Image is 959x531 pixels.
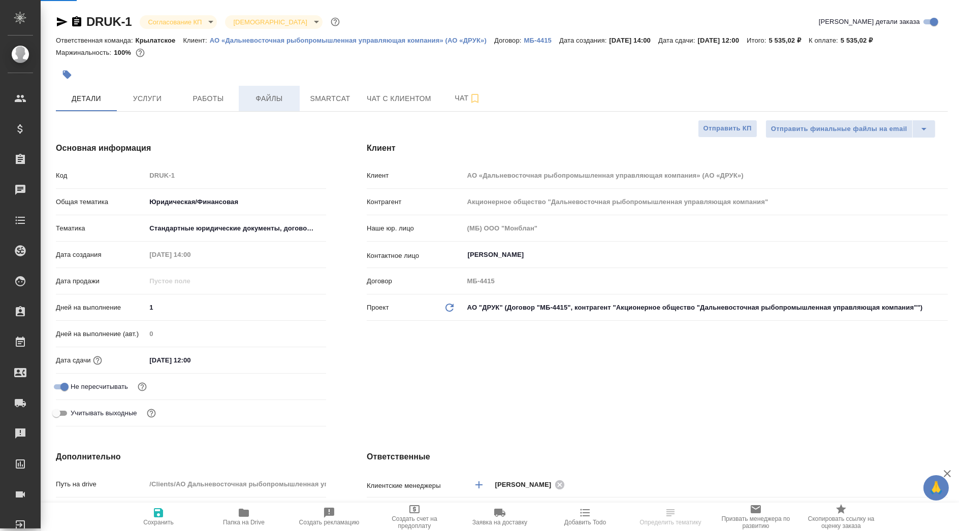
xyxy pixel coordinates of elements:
[367,303,389,313] p: Проект
[146,326,326,341] input: Пустое поле
[378,515,451,529] span: Создать счет на предоплату
[771,123,907,135] span: Отправить финальные файлы на email
[367,223,464,234] p: Наше юр. лицо
[56,142,326,154] h4: Основная информация
[367,276,464,286] p: Договор
[245,92,294,105] span: Файлы
[805,515,878,529] span: Скопировать ссылку на оценку заказа
[559,37,609,44] p: Дата создания:
[230,18,310,26] button: [DEMOGRAPHIC_DATA]
[495,480,558,490] span: [PERSON_NAME]
[367,142,948,154] h4: Клиент
[146,300,326,315] input: ✎ Введи что-нибудь
[464,274,948,288] input: Пустое поле
[698,120,757,138] button: Отправить КП
[225,15,322,29] div: Согласование КП
[524,36,559,44] a: МБ-4415
[136,380,149,393] button: Включи, если не хочешь, чтобы указанная дата сдачи изменилась после переставления заказа в 'Подтв...
[747,37,769,44] p: Итого:
[923,475,949,501] button: 🙏
[116,503,201,531] button: Сохранить
[136,37,183,44] p: Крылатское
[146,247,235,262] input: Пустое поле
[928,477,945,499] span: 🙏
[698,37,747,44] p: [DATE] 12:00
[306,92,355,105] span: Smartcat
[798,503,884,531] button: Скопировать ссылку на оценку заказа
[564,519,606,526] span: Добавить Todo
[56,329,146,339] p: Дней на выполнение (авт.)
[146,193,326,211] div: Юридическая/Финансовая
[71,408,137,418] span: Учитывать выходные
[145,18,205,26] button: Согласование КП
[765,120,913,138] button: Отправить финальные файлы на email
[146,353,235,368] input: ✎ Введи что-нибудь
[819,17,920,27] span: [PERSON_NAME] детали заказа
[201,503,286,531] button: Папка на Drive
[495,478,568,491] div: [PERSON_NAME]
[56,197,146,207] p: Общая тематика
[467,473,491,497] button: Добавить менеджера
[71,382,128,392] span: Не пересчитывать
[524,37,559,44] p: МБ-4415
[210,37,494,44] p: АО «Дальневосточная рыбопромышленная управляющая компания» (АО «ДРУК»)
[469,92,481,105] svg: Подписаться
[367,481,464,491] p: Клиентские менеджеры
[56,250,146,260] p: Дата создания
[91,354,104,367] button: Если добавить услуги и заполнить их объемом, то дата рассчитается автоматически
[134,46,147,59] button: 0.00 RUB;
[56,63,78,86] button: Добавить тэг
[464,299,948,316] div: АО "ДРУК" (Договор "МБ-4415", контрагент "Акционерное общество "Дальневосточная рыбопромышленная ...
[56,49,114,56] p: Маржинальность:
[286,503,372,531] button: Создать рекламацию
[56,37,136,44] p: Ответственная команда:
[464,502,948,519] div: Крылатское
[56,16,68,28] button: Скопировать ссылку для ЯМессенджера
[367,451,948,463] h4: Ответственные
[542,503,628,531] button: Добавить Todo
[223,519,265,526] span: Папка на Drive
[942,254,944,256] button: Open
[299,519,360,526] span: Создать рекламацию
[146,274,235,288] input: Пустое поле
[372,503,457,531] button: Создать счет на предоплату
[765,120,936,138] div: split button
[56,303,146,313] p: Дней на выполнение
[329,15,342,28] button: Доп статусы указывают на важность/срочность заказа
[841,37,881,44] p: 5 535,02 ₽
[184,92,233,105] span: Работы
[457,503,542,531] button: Заявка на доставку
[464,221,948,236] input: Пустое поле
[86,15,132,28] a: DRUK-1
[809,37,841,44] p: К оплате:
[146,220,326,237] div: Стандартные юридические документы, договоры, уставы
[704,123,752,135] span: Отправить КП
[62,92,111,105] span: Детали
[143,519,174,526] span: Сохранить
[367,92,431,105] span: Чат с клиентом
[658,37,697,44] p: Дата сдачи:
[367,197,464,207] p: Контрагент
[56,171,146,181] p: Код
[713,503,798,531] button: Призвать менеджера по развитию
[719,515,792,529] span: Призвать менеджера по развитию
[146,168,326,183] input: Пустое поле
[367,251,464,261] p: Контактное лицо
[56,479,146,489] p: Путь на drive
[367,171,464,181] p: Клиент
[146,477,326,491] input: Пустое поле
[56,355,91,366] p: Дата сдачи
[609,37,658,44] p: [DATE] 14:00
[114,49,134,56] p: 100%
[640,519,701,526] span: Определить тематику
[71,16,83,28] button: Скопировать ссылку
[140,15,217,29] div: Согласование КП
[56,276,146,286] p: Дата продажи
[769,37,809,44] p: 5 535,02 ₽
[464,194,948,209] input: Пустое поле
[464,168,948,183] input: Пустое поле
[628,503,713,531] button: Определить тематику
[443,92,492,105] span: Чат
[145,407,158,420] button: Выбери, если сб и вс нужно считать рабочими днями для выполнения заказа.
[56,451,326,463] h4: Дополнительно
